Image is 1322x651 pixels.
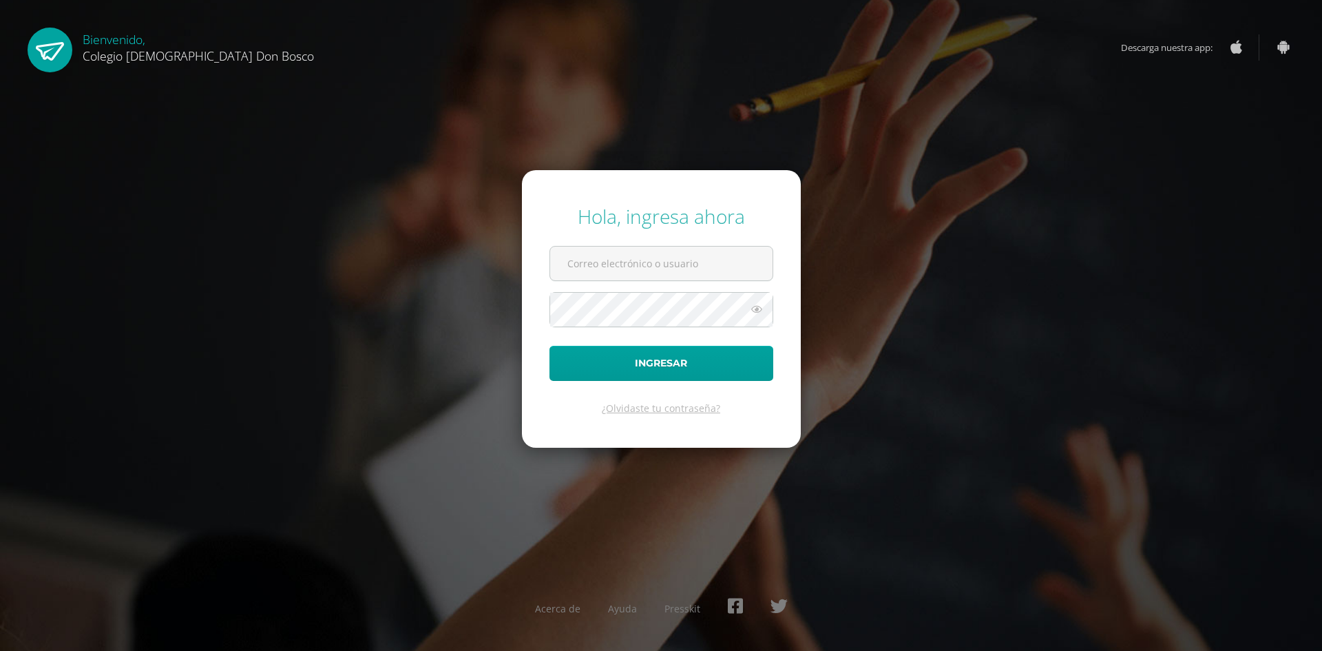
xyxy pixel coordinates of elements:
[83,48,314,64] span: Colegio [DEMOGRAPHIC_DATA] Don Bosco
[83,28,314,64] div: Bienvenido,
[549,203,773,229] div: Hola, ingresa ahora
[549,346,773,381] button: Ingresar
[602,402,720,415] a: ¿Olvidaste tu contraseña?
[1121,34,1226,61] span: Descarga nuestra app:
[664,602,700,615] a: Presskit
[550,247,773,280] input: Correo electrónico o usuario
[608,602,637,615] a: Ayuda
[535,602,580,615] a: Acerca de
